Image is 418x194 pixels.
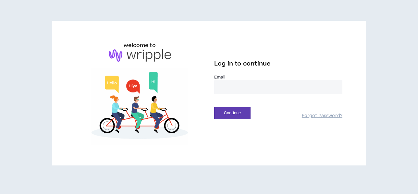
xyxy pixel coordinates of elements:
[214,60,271,68] span: Log in to continue
[124,42,156,49] h6: welcome to
[302,113,342,119] a: Forgot Password?
[214,107,251,119] button: Continue
[76,68,204,145] img: Welcome to Wripple
[109,49,171,62] img: logo-brand.png
[214,74,342,80] label: Email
